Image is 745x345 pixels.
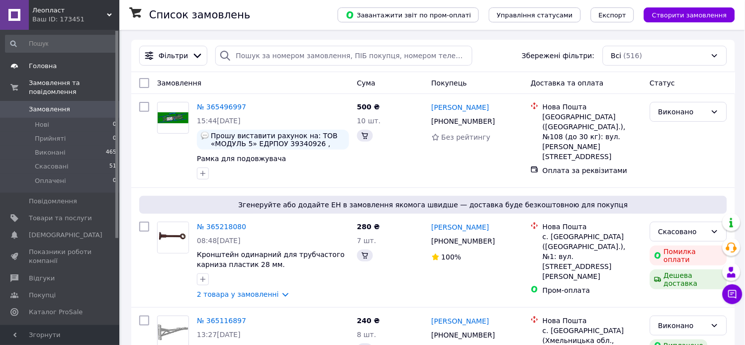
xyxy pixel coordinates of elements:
span: 0 [113,134,116,143]
a: [PERSON_NAME] [432,102,489,112]
span: Товари та послуги [29,214,92,223]
a: 2 товара у замовленні [197,290,279,298]
span: Нові [35,120,49,129]
a: Кронштейн одинарний для трубчастого карниза пластик 28 мм. [GEOGRAPHIC_DATA]. [197,251,345,278]
span: Замовлення та повідомлення [29,79,119,96]
div: Нова Пошта [543,222,642,232]
a: Фото товару [157,102,189,134]
div: Нова Пошта [543,316,642,326]
img: Фото товару [158,323,188,340]
div: Помилка оплати [650,246,727,265]
span: 0 [113,120,116,129]
span: Всі [611,51,622,61]
div: [PHONE_NUMBER] [430,114,497,128]
span: 240 ₴ [357,317,380,325]
span: Покупець [432,79,467,87]
div: Пром-оплата [543,285,642,295]
input: Пошук за номером замовлення, ПІБ покупця, номером телефону, Email, номером накладної [215,46,472,66]
a: Створити замовлення [634,10,735,18]
span: 7 шт. [357,237,376,245]
a: № 365496997 [197,103,246,111]
span: Замовлення [29,105,70,114]
img: Фото товару [158,112,188,123]
div: [PHONE_NUMBER] [430,234,497,248]
span: Прошу виставити рахунок на: ТОВ «МОДУЛЬ 5» ЕДРПОУ 39340926 , ІПН - 393409210137 , Та скинути його... [211,132,345,148]
img: :speech_balloon: [201,132,209,140]
span: Виконані [35,148,66,157]
input: Пошук [5,35,117,53]
span: Управління статусами [497,11,573,19]
span: 15:44[DATE] [197,117,241,125]
div: Оплата за реквізитами [543,166,642,175]
span: [DEMOGRAPHIC_DATA] [29,231,102,240]
span: 51 [109,162,116,171]
div: Скасовано [658,226,707,237]
span: 500 ₴ [357,103,380,111]
span: 10 шт. [357,117,381,125]
span: 13:27[DATE] [197,331,241,339]
span: 08:48[DATE] [197,237,241,245]
span: 8 шт. [357,331,376,339]
span: 0 [113,176,116,185]
div: [PHONE_NUMBER] [430,328,497,342]
span: (516) [624,52,643,60]
span: Доставка та оплата [531,79,604,87]
div: Дешева доставка [650,269,727,289]
span: Леопласт [32,6,107,15]
span: Оплачені [35,176,66,185]
div: [GEOGRAPHIC_DATA] ([GEOGRAPHIC_DATA].), №108 (до 30 кг): вул. [PERSON_NAME][STREET_ADDRESS] [543,112,642,162]
a: Рамка для подовжувача [197,155,286,163]
div: Виконано [658,320,707,331]
span: Покупці [29,291,56,300]
button: Чат з покупцем [723,284,743,304]
a: Фото товару [157,222,189,254]
a: № 365218080 [197,223,246,231]
span: Замовлення [157,79,201,87]
div: Нова Пошта [543,102,642,112]
button: Створити замовлення [644,7,735,22]
span: Скасовані [35,162,69,171]
span: Збережені фільтри: [522,51,594,61]
button: Експорт [591,7,635,22]
span: Показники роботи компанії [29,248,92,265]
div: Ваш ID: 173451 [32,15,119,24]
div: с. [GEOGRAPHIC_DATA] ([GEOGRAPHIC_DATA].), №1: вул. [STREET_ADDRESS][PERSON_NAME] [543,232,642,281]
h1: Список замовлень [149,9,250,21]
span: 280 ₴ [357,223,380,231]
span: Головна [29,62,57,71]
button: Завантажити звіт по пром-оплаті [338,7,479,22]
a: [PERSON_NAME] [432,222,489,232]
div: Виконано [658,106,707,117]
span: Згенеруйте або додайте ЕН в замовлення якомога швидше — доставка буде безкоштовною для покупця [143,200,723,210]
span: Відгуки [29,274,55,283]
span: Прийняті [35,134,66,143]
span: 100% [442,253,462,261]
span: Повідомлення [29,197,77,206]
span: Без рейтингу [442,133,491,141]
span: Завантажити звіт по пром-оплаті [346,10,471,19]
a: [PERSON_NAME] [432,316,489,326]
button: Управління статусами [489,7,581,22]
span: Експорт [599,11,627,19]
span: 465 [106,148,116,157]
span: Створити замовлення [652,11,727,19]
span: Каталог ProSale [29,308,83,317]
span: Фільтри [159,51,188,61]
a: № 365116897 [197,317,246,325]
span: Cума [357,79,375,87]
span: Статус [650,79,675,87]
img: Фото товару [158,222,188,253]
